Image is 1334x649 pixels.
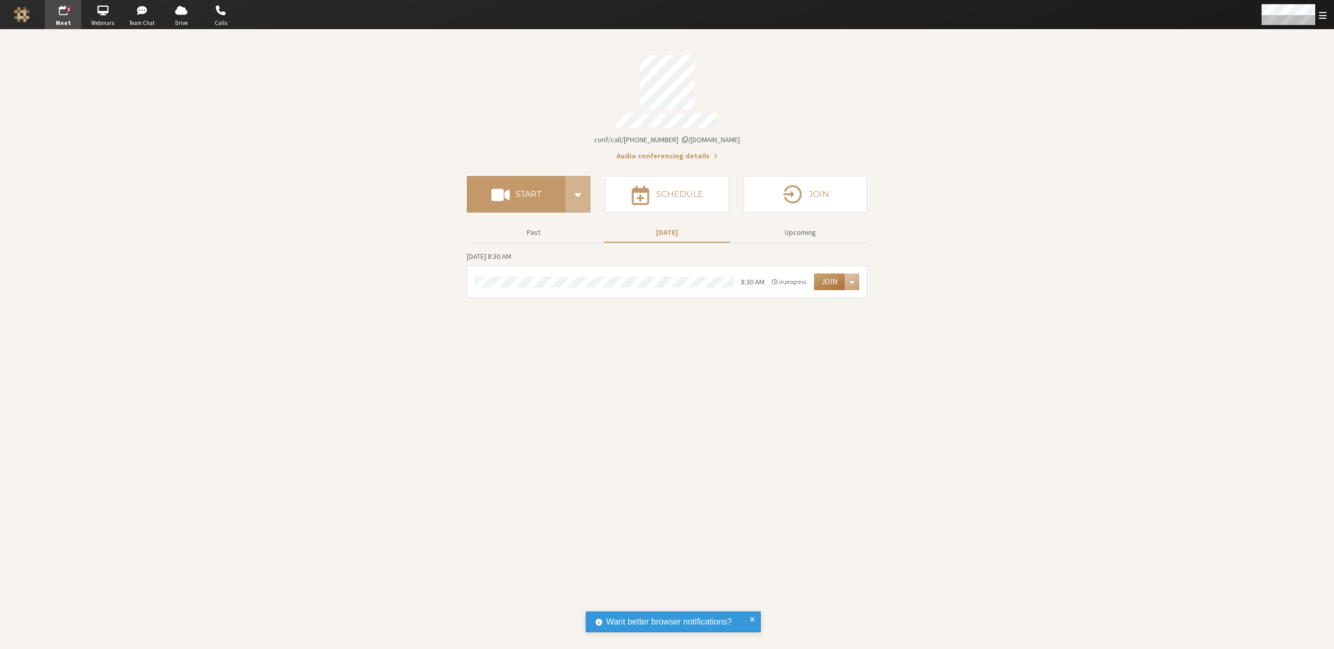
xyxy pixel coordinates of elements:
h4: Schedule [656,190,703,198]
div: 1 [66,6,72,13]
button: Copy my meeting room linkCopy my meeting room link [594,134,740,145]
button: Audio conferencing details [616,151,718,161]
button: Schedule [605,176,728,213]
span: Want better browser notifications? [606,616,732,628]
span: Meet [45,19,81,28]
div: 8:30 AM [741,277,764,288]
section: Account details [467,48,867,161]
button: Start [467,176,565,213]
span: Drive [163,19,200,28]
h4: Start [515,190,541,198]
section: Today's Meetings [467,251,867,298]
h4: Join [809,190,829,198]
span: Team Chat [124,19,160,28]
img: Iotum [14,7,30,22]
button: Upcoming [737,223,863,242]
button: [DATE] [604,223,730,242]
button: Past [471,223,597,242]
iframe: Chat [1308,622,1326,642]
div: Start conference options [565,176,590,213]
span: [DATE] 8:30 AM [467,252,511,261]
span: Copy my meeting room link [594,135,740,144]
button: Join [814,273,845,290]
span: Webinars [84,19,121,28]
em: in progress [772,277,807,286]
span: Calls [203,19,239,28]
button: Join [744,176,867,213]
div: Open menu [845,273,859,290]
